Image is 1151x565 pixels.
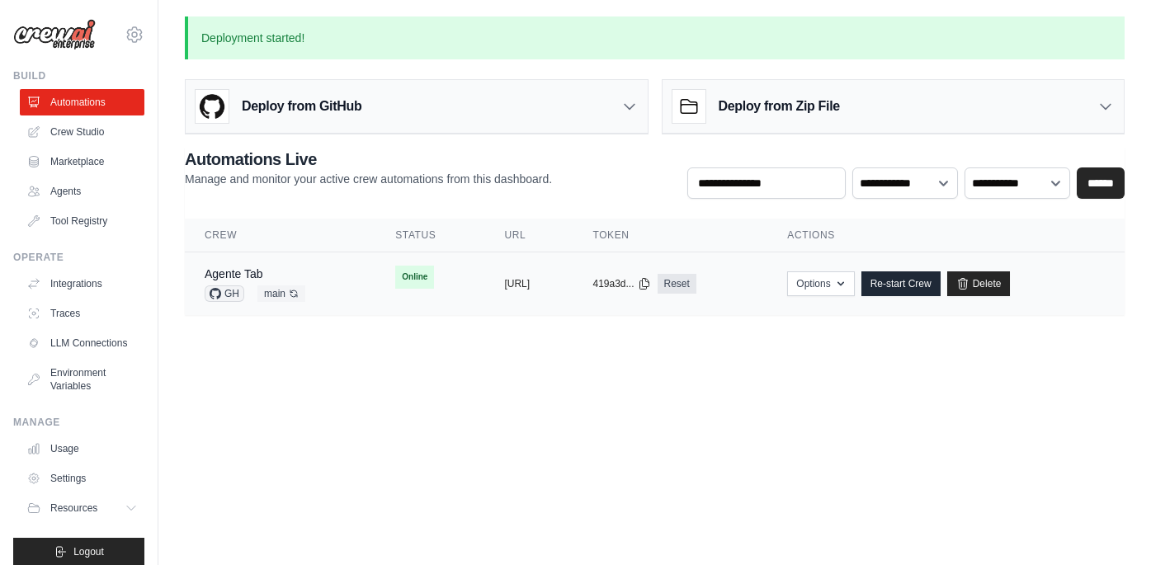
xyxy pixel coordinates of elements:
th: Crew [185,219,375,252]
a: Reset [658,274,696,294]
a: Usage [20,436,144,462]
span: Resources [50,501,97,515]
a: LLM Connections [20,330,144,356]
p: Manage and monitor your active crew automations from this dashboard. [185,171,552,187]
a: Crew Studio [20,119,144,145]
button: 419a3d... [592,277,650,290]
div: Manage [13,416,144,429]
a: Re-start Crew [861,271,941,296]
span: Online [395,266,434,289]
a: Traces [20,300,144,327]
span: main [257,285,305,302]
a: Integrations [20,271,144,297]
a: Agente Tab [205,267,263,280]
div: Operate [13,251,144,264]
a: Tool Registry [20,208,144,234]
img: GitHub Logo [196,90,229,123]
th: Actions [767,219,1125,252]
a: Settings [20,465,144,492]
h3: Deploy from GitHub [242,97,361,116]
span: GH [205,285,244,302]
th: Status [375,219,484,252]
span: Logout [73,545,104,558]
a: Automations [20,89,144,115]
button: Resources [20,495,144,521]
img: Logo [13,19,96,50]
a: Marketplace [20,148,144,175]
p: Deployment started! [185,16,1125,59]
a: Environment Variables [20,360,144,399]
div: Build [13,69,144,82]
h2: Automations Live [185,148,552,171]
button: Options [787,271,854,296]
h3: Deploy from Zip File [719,97,840,116]
a: Agents [20,178,144,205]
th: URL [484,219,573,252]
a: Delete [947,271,1011,296]
th: Token [573,219,767,252]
